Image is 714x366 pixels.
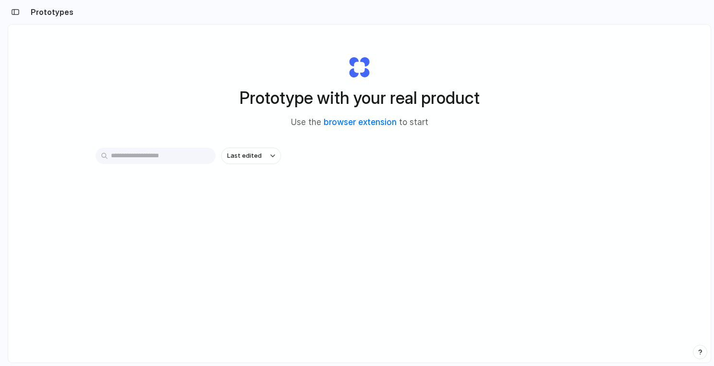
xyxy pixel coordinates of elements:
[324,117,397,127] a: browser extension
[291,116,428,129] span: Use the to start
[27,6,73,18] h2: Prototypes
[221,148,281,164] button: Last edited
[240,85,480,111] h1: Prototype with your real product
[227,151,262,161] span: Last edited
